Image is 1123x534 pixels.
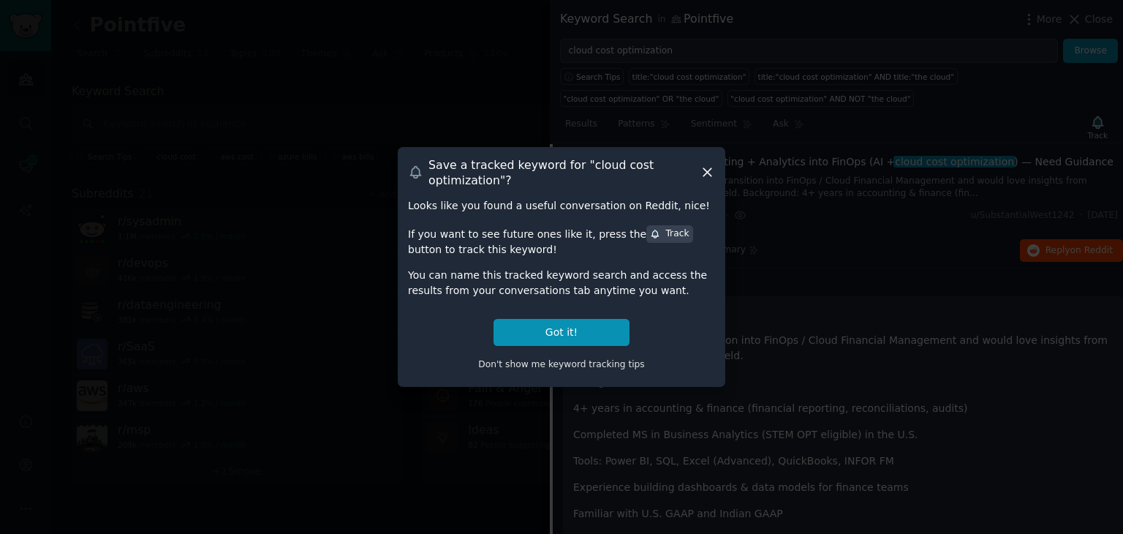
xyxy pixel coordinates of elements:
h3: Save a tracked keyword for " cloud cost optimization "? [428,157,700,188]
div: Looks like you found a useful conversation on Reddit, nice! [408,198,715,214]
div: Track [650,227,689,241]
span: Don't show me keyword tracking tips [478,359,645,369]
div: If you want to see future ones like it, press the button to track this keyword! [408,224,715,257]
button: Got it! [494,319,629,346]
div: You can name this tracked keyword search and access the results from your conversations tab anyti... [408,268,715,298]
